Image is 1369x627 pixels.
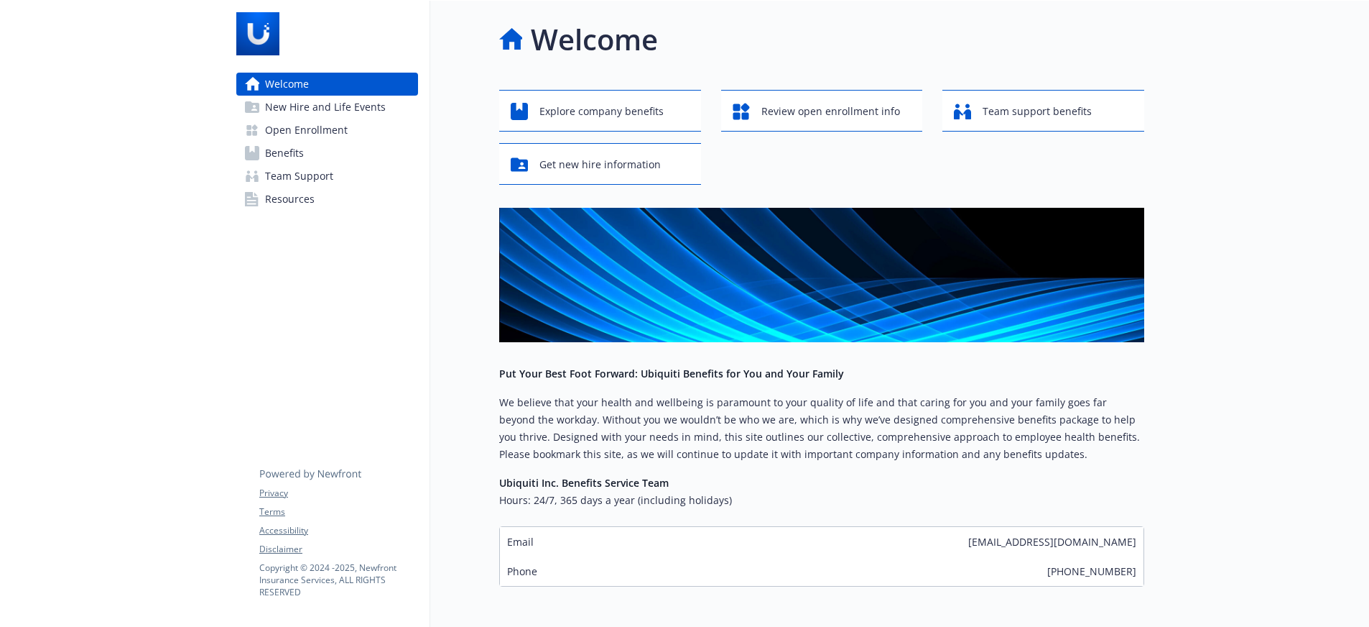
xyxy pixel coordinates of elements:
[236,188,418,211] a: Resources
[499,367,844,380] strong: Put Your Best Foot Forward: Ubiquiti Benefits for You and Your Family
[499,476,669,490] strong: Ubiquiti Inc. Benefits Service Team
[499,394,1144,463] p: We believe that your health and wellbeing is paramount to your quality of life and that caring fo...
[236,165,418,188] a: Team Support
[265,119,348,142] span: Open Enrollment
[499,492,1144,509] h6: Hours: 24/7, 365 days a year (including holidays)​
[1047,564,1136,579] span: [PHONE_NUMBER]
[265,165,333,188] span: Team Support
[236,142,418,165] a: Benefits
[259,505,417,518] a: Terms
[259,524,417,537] a: Accessibility
[761,98,900,125] span: Review open enrollment info
[499,143,701,185] button: Get new hire information
[942,90,1144,132] button: Team support benefits
[265,188,315,211] span: Resources
[499,208,1144,342] img: overview page banner
[259,487,417,500] a: Privacy
[259,562,417,598] p: Copyright © 2024 - 2025 , Newfront Insurance Services, ALL RIGHTS RESERVED
[539,98,664,125] span: Explore company benefits
[499,90,701,132] button: Explore company benefits
[265,142,304,165] span: Benefits
[531,18,658,61] h1: Welcome
[983,98,1092,125] span: Team support benefits
[968,534,1136,549] span: [EMAIL_ADDRESS][DOMAIN_NAME]
[236,119,418,142] a: Open Enrollment
[265,73,309,96] span: Welcome
[721,90,923,132] button: Review open enrollment info
[259,543,417,556] a: Disclaimer
[539,151,661,178] span: Get new hire information
[507,534,534,549] span: Email
[236,73,418,96] a: Welcome
[265,96,386,119] span: New Hire and Life Events
[507,564,537,579] span: Phone
[236,96,418,119] a: New Hire and Life Events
